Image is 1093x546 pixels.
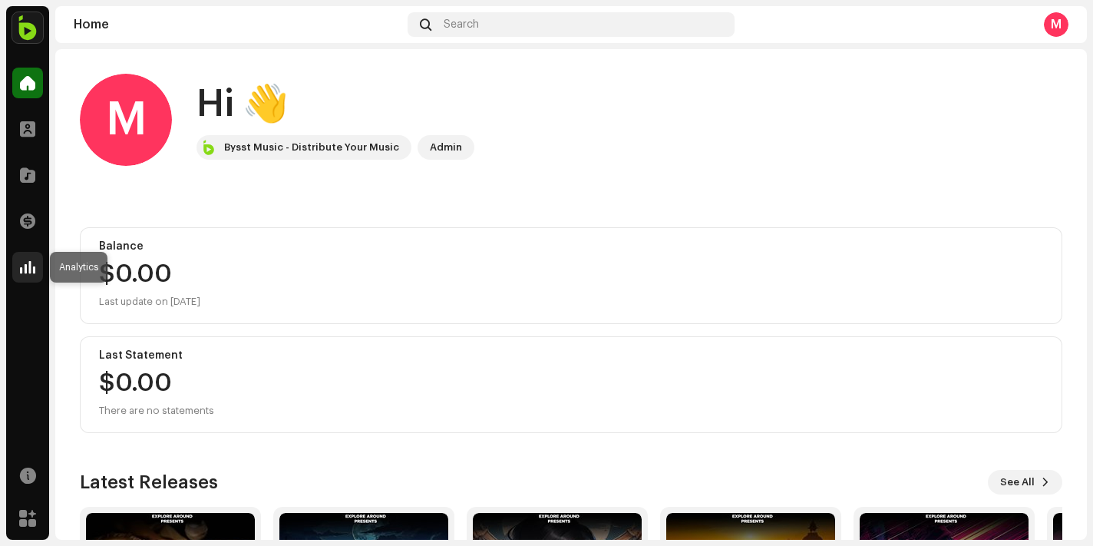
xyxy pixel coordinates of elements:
button: See All [988,470,1062,495]
img: 1101a203-098c-4476-bbd3-7ad6d5604465 [200,138,218,157]
img: 1101a203-098c-4476-bbd3-7ad6d5604465 [12,12,43,43]
div: Hi 👋 [196,80,474,129]
h3: Latest Releases [80,470,218,495]
re-o-card-value: Balance [80,227,1062,324]
div: Home [74,18,401,31]
div: Balance [99,240,1043,253]
div: M [80,74,172,166]
div: M [1044,12,1068,37]
div: Last update on [DATE] [99,293,1043,311]
div: Last Statement [99,349,1043,362]
re-o-card-value: Last Statement [80,336,1062,433]
span: See All [1000,467,1035,498]
div: There are no statements [99,402,214,420]
div: Admin [430,138,462,157]
div: Bysst Music - Distribute Your Music [224,138,399,157]
span: Search [444,18,479,31]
